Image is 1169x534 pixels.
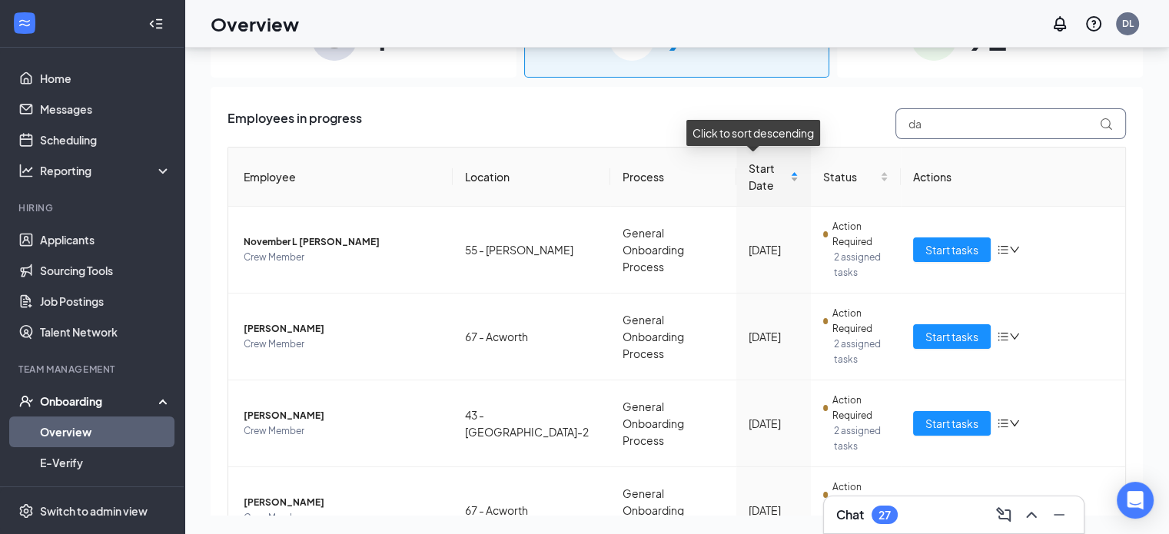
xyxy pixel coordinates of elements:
[18,503,34,519] svg: Settings
[997,330,1009,343] span: bars
[1019,502,1044,527] button: ChevronUp
[913,324,991,349] button: Start tasks
[749,502,799,519] div: [DATE]
[749,241,799,258] div: [DATE]
[925,328,978,345] span: Start tasks
[610,380,736,467] td: General Onboarding Process
[40,416,171,447] a: Overview
[40,255,171,286] a: Sourcing Tools
[749,328,799,345] div: [DATE]
[823,168,877,185] span: Status
[18,363,168,376] div: Team Management
[244,408,440,423] span: [PERSON_NAME]
[40,393,158,409] div: Onboarding
[925,415,978,432] span: Start tasks
[227,108,362,139] span: Employees in progress
[1047,502,1071,527] button: Minimize
[925,241,978,258] span: Start tasks
[811,148,901,207] th: Status
[832,393,888,423] span: Action Required
[18,393,34,409] svg: UserCheck
[1051,15,1069,33] svg: Notifications
[40,478,171,509] a: Onboarding Documents
[901,148,1125,207] th: Actions
[995,506,1013,524] svg: ComposeMessage
[244,234,440,250] span: November L [PERSON_NAME]
[610,148,736,207] th: Process
[913,237,991,262] button: Start tasks
[148,16,164,32] svg: Collapse
[832,479,888,510] span: Action Required
[610,294,736,380] td: General Onboarding Process
[1022,506,1041,524] svg: ChevronUp
[610,207,736,294] td: General Onboarding Process
[997,244,1009,256] span: bars
[895,108,1126,139] input: Search by Name, Job Posting, or Process
[244,321,440,337] span: [PERSON_NAME]
[40,163,172,178] div: Reporting
[749,160,787,194] span: Start Date
[40,286,171,317] a: Job Postings
[244,510,440,526] span: Crew Member
[244,337,440,352] span: Crew Member
[18,201,168,214] div: Hiring
[40,224,171,255] a: Applicants
[836,506,864,523] h3: Chat
[834,250,888,280] span: 2 assigned tasks
[834,423,888,454] span: 2 assigned tasks
[1122,17,1134,30] div: DL
[832,219,888,250] span: Action Required
[453,294,610,380] td: 67 - Acworth
[834,337,888,367] span: 2 assigned tasks
[1117,482,1154,519] div: Open Intercom Messenger
[17,15,32,31] svg: WorkstreamLogo
[40,63,171,94] a: Home
[1009,331,1020,342] span: down
[40,447,171,478] a: E-Verify
[244,423,440,439] span: Crew Member
[244,495,440,510] span: [PERSON_NAME]
[244,250,440,265] span: Crew Member
[991,502,1016,527] button: ComposeMessage
[453,148,610,207] th: Location
[40,317,171,347] a: Talent Network
[1050,506,1068,524] svg: Minimize
[40,503,148,519] div: Switch to admin view
[878,509,891,522] div: 27
[453,380,610,467] td: 43 - [GEOGRAPHIC_DATA]-2
[1009,418,1020,429] span: down
[18,163,34,178] svg: Analysis
[686,120,820,146] div: Click to sort descending
[832,306,888,337] span: Action Required
[228,148,453,207] th: Employee
[211,11,299,37] h1: Overview
[40,94,171,124] a: Messages
[997,417,1009,430] span: bars
[40,124,171,155] a: Scheduling
[749,415,799,432] div: [DATE]
[1009,244,1020,255] span: down
[1084,15,1103,33] svg: QuestionInfo
[913,411,991,436] button: Start tasks
[453,207,610,294] td: 55 - [PERSON_NAME]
